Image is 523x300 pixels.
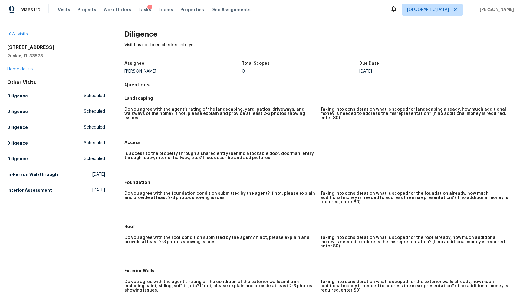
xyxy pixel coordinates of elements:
[7,93,28,99] h5: Diligence
[7,32,28,36] a: All visits
[7,153,105,164] a: DiligenceScheduled
[124,42,516,58] div: Visit has not been checked into yet.
[124,31,516,37] h2: Diligence
[242,69,359,73] div: 0
[7,67,34,71] a: Home details
[124,223,516,230] h5: Roof
[138,8,151,12] span: Tasks
[7,140,28,146] h5: Diligence
[242,61,270,66] h5: Total Scopes
[58,7,70,13] span: Visits
[158,7,173,13] span: Teams
[7,169,105,180] a: In-Person Walkthrough[DATE]
[320,280,511,292] h5: Taking into consideration what is scoped for the exterior walls already, how much additional mone...
[320,107,511,120] h5: Taking into consideration what is scoped for landscaping already, how much additional money is ne...
[104,7,131,13] span: Work Orders
[7,122,105,133] a: DiligenceScheduled
[359,61,379,66] h5: Due Date
[7,44,105,51] h2: [STREET_ADDRESS]
[84,140,105,146] span: Scheduled
[124,107,315,120] h5: Do you agree with the agent’s rating of the landscaping, yard, patios, driveways, and walkways of...
[180,7,204,13] span: Properties
[7,90,105,101] a: DiligenceScheduled
[124,268,516,274] h5: Exterior Walls
[7,80,105,86] div: Other Visits
[359,69,477,73] div: [DATE]
[124,139,516,145] h5: Access
[477,7,514,13] span: [PERSON_NAME]
[84,109,105,115] span: Scheduled
[7,138,105,148] a: DiligenceScheduled
[124,191,315,200] h5: Do you agree with the foundation condition submitted by the agent? If not, please explain and pro...
[7,124,28,130] h5: Diligence
[84,156,105,162] span: Scheduled
[7,53,105,59] h5: Ruskin, FL 33573
[124,236,315,244] h5: Do you agree with the roof condition submitted by the agent? If not, please explain and provide a...
[7,109,28,115] h5: Diligence
[124,82,516,88] h4: Questions
[84,124,105,130] span: Scheduled
[320,191,511,204] h5: Taking into consideration what is scoped for the foundation already, how much additional money is...
[124,280,315,292] h5: Do you agree with the agent’s rating of the condition of the exterior walls and trim including pa...
[77,7,96,13] span: Projects
[7,187,52,193] h5: Interior Assessment
[124,61,144,66] h5: Assignee
[92,171,105,178] span: [DATE]
[147,5,152,11] div: 1
[7,185,105,196] a: Interior Assessment[DATE]
[21,7,41,13] span: Maestro
[124,179,516,185] h5: Foundation
[92,187,105,193] span: [DATE]
[7,171,58,178] h5: In-Person Walkthrough
[320,236,511,248] h5: Taking into consideration what is scoped for the roof already, how much additional money is neede...
[407,7,449,13] span: [GEOGRAPHIC_DATA]
[124,95,516,101] h5: Landscaping
[7,106,105,117] a: DiligenceScheduled
[211,7,251,13] span: Geo Assignments
[124,152,315,160] h5: Is access to the property through a shared entry (behind a lockable door, doorman, entry through ...
[84,93,105,99] span: Scheduled
[124,69,242,73] div: [PERSON_NAME]
[7,156,28,162] h5: Diligence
